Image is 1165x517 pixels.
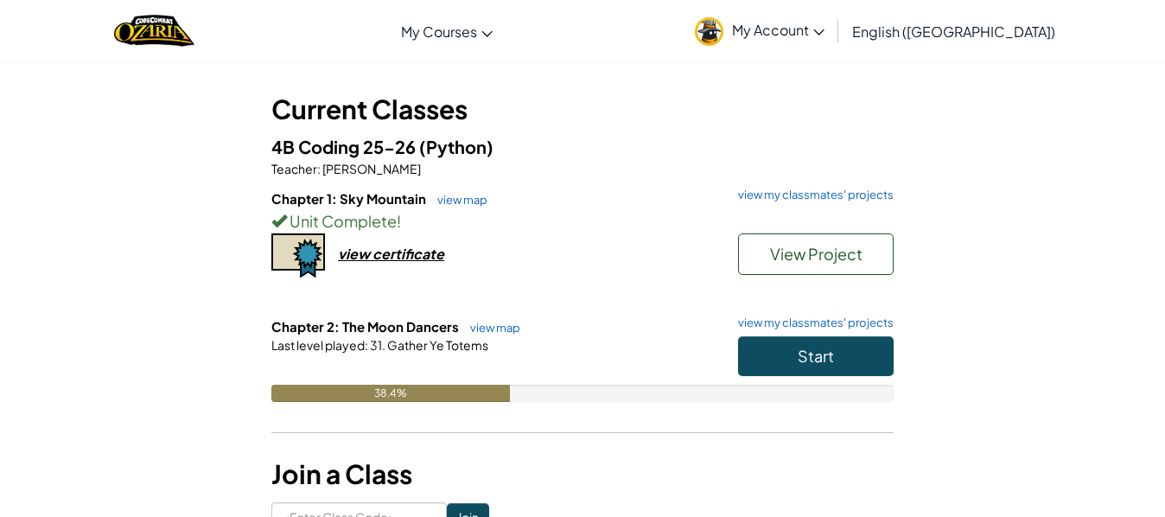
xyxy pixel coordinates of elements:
img: avatar [695,17,723,46]
img: Home [114,13,194,48]
span: : [317,161,321,176]
h3: Current Classes [271,90,894,129]
div: view certificate [338,245,444,263]
button: View Project [738,233,894,275]
span: : [365,337,368,353]
span: My Account [732,21,824,39]
span: Unit Complete [287,211,397,231]
span: Chapter 2: The Moon Dancers [271,318,462,335]
span: [PERSON_NAME] [321,161,421,176]
span: Chapter 1: Sky Mountain [271,190,429,207]
span: Start [798,346,834,366]
a: view certificate [271,245,444,263]
span: Teacher [271,161,317,176]
a: English ([GEOGRAPHIC_DATA]) [844,8,1064,54]
a: view my classmates' projects [729,317,894,329]
span: View Project [770,244,863,264]
span: 4B Coding 25-26 [271,136,419,157]
a: view map [429,193,487,207]
a: view map [462,321,520,335]
span: My Courses [401,22,477,41]
img: certificate-icon.png [271,233,325,278]
a: Ozaria by CodeCombat logo [114,13,194,48]
span: English ([GEOGRAPHIC_DATA]) [852,22,1055,41]
span: Last level played [271,337,365,353]
div: 38.4% [271,385,510,402]
a: My Account [686,3,833,58]
span: ! [397,211,401,231]
h3: Join a Class [271,455,894,494]
span: (Python) [419,136,493,157]
a: view my classmates' projects [729,189,894,201]
span: Gather Ye Totems [385,337,488,353]
span: 31. [368,337,385,353]
a: My Courses [392,8,501,54]
button: Start [738,336,894,376]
